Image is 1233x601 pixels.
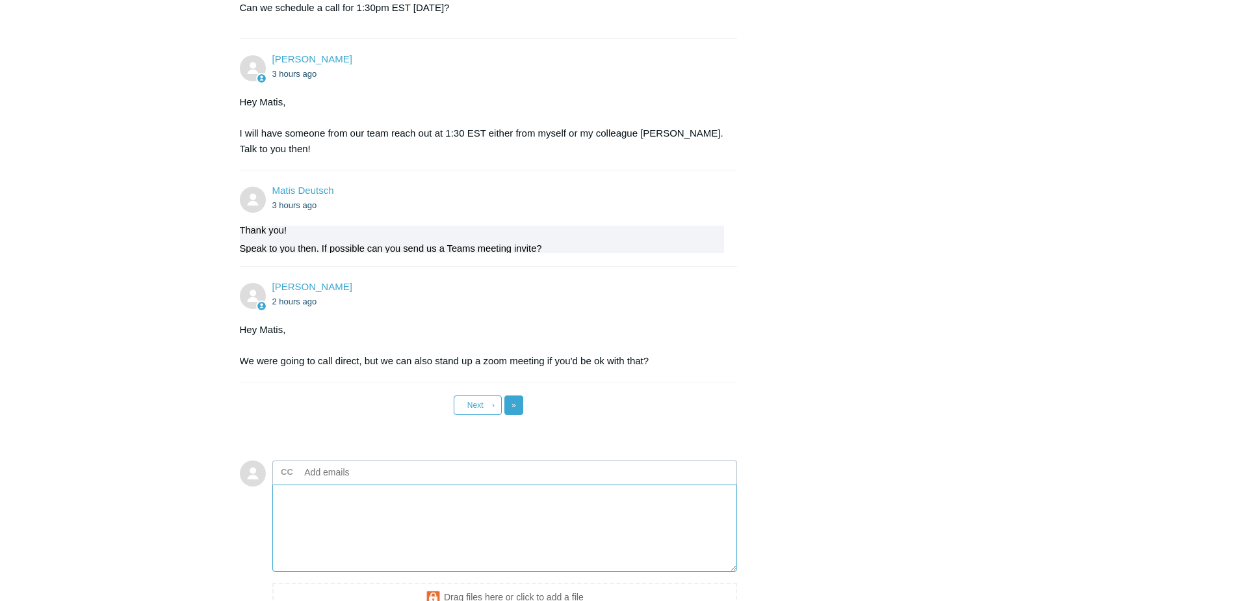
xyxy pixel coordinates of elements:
[467,401,484,410] span: Next
[272,281,352,292] a: [PERSON_NAME]
[272,185,334,196] a: Matis Deutsch
[240,226,725,235] div: Thank you!
[240,322,725,369] div: Hey Matis, We were going to call direct, but we can also stand up a zoom meeting if you'd be ok w...
[492,401,495,410] span: ›
[454,395,502,415] a: Next
[240,94,725,157] div: Hey Matis, I will have someone from our team reach out at 1:30 EST either from myself or my colle...
[272,200,317,210] time: 08/22/2025, 11:39
[512,401,516,410] span: »
[300,462,439,482] input: Add emails
[240,244,725,253] div: Speak to you then. If possible can you send us a Teams meeting invite?
[281,462,293,482] label: CC
[272,53,352,64] span: Cody Woods
[272,297,317,306] time: 08/22/2025, 11:50
[272,53,352,64] a: [PERSON_NAME]
[272,485,738,572] textarea: Add your reply
[272,69,317,79] time: 08/22/2025, 11:37
[272,281,352,292] span: Cody Woods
